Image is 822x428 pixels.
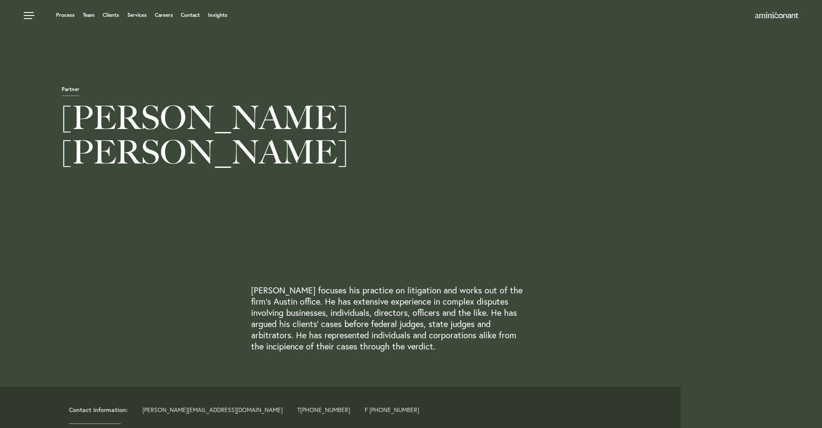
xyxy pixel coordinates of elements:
[755,12,798,19] img: Amini & Conant
[142,406,283,414] a: [PERSON_NAME][EMAIL_ADDRESS][DOMAIN_NAME]
[127,13,147,18] a: Services
[755,13,798,19] a: Home
[62,87,79,96] span: Partner
[155,13,173,18] a: Careers
[251,285,527,352] p: [PERSON_NAME] focuses his practice on litigation and works out of the firm’s Austin office. He ha...
[181,13,200,18] a: Contact
[208,13,227,18] a: Insights
[103,13,119,18] a: Clients
[83,13,94,18] a: Team
[365,407,419,413] span: F [PHONE_NUMBER]
[297,407,350,413] span: T
[69,406,128,414] strong: Contact information:
[56,13,75,18] a: Process
[300,406,350,414] a: [PHONE_NUMBER]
